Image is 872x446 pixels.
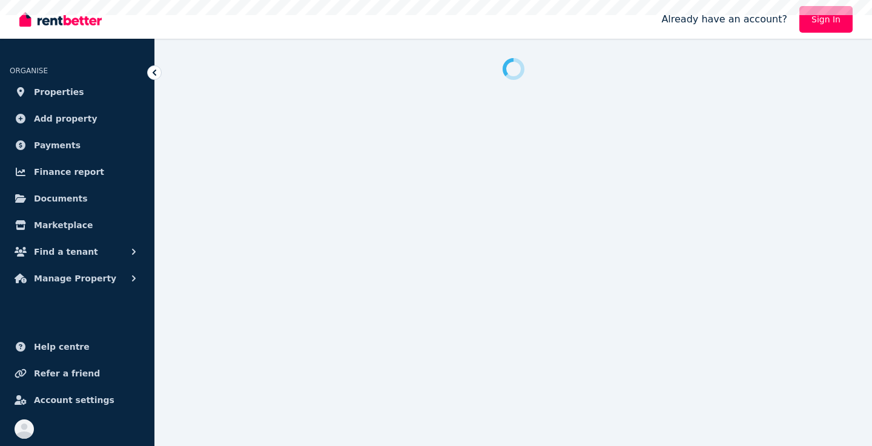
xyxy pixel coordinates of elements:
span: Account settings [34,393,114,407]
span: Refer a friend [34,366,100,381]
span: Help centre [34,339,90,354]
span: ORGANISE [10,67,48,75]
a: Marketplace [10,213,145,237]
span: Find a tenant [34,244,98,259]
span: Add property [34,111,97,126]
span: Properties [34,85,84,99]
span: Payments [34,138,81,152]
button: Find a tenant [10,240,145,264]
span: Marketplace [34,218,93,232]
a: Refer a friend [10,361,145,385]
img: RentBetter [19,10,102,28]
a: Add property [10,107,145,131]
a: Payments [10,133,145,157]
a: Sign In [799,6,853,33]
a: Documents [10,186,145,211]
a: Help centre [10,335,145,359]
a: Finance report [10,160,145,184]
span: Documents [34,191,88,206]
button: Manage Property [10,266,145,290]
span: Finance report [34,165,104,179]
span: Manage Property [34,271,116,286]
a: Account settings [10,388,145,412]
span: Already have an account? [661,12,787,27]
a: Properties [10,80,145,104]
